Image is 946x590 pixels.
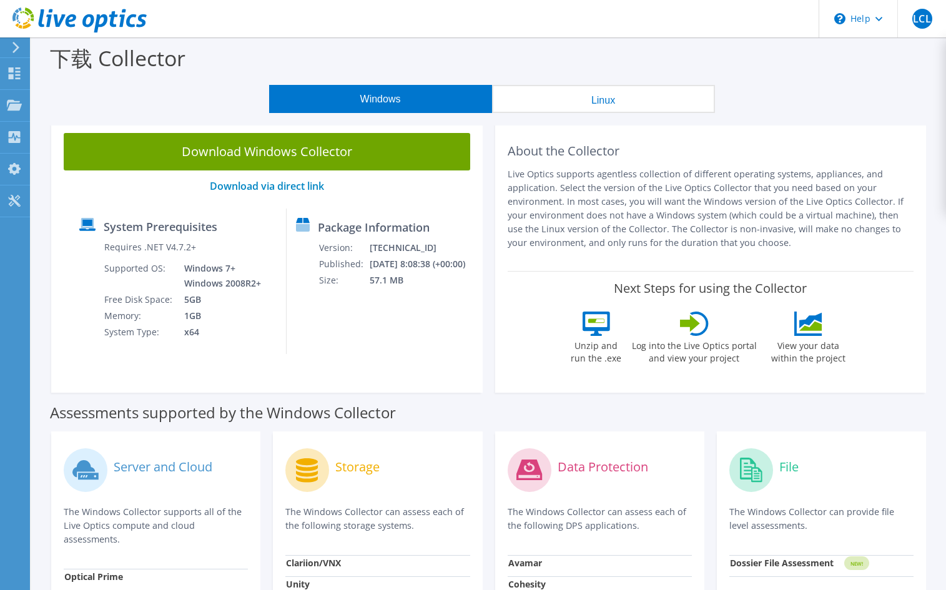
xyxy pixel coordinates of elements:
strong: Cohesity [508,578,546,590]
strong: Avamar [508,557,542,569]
td: System Type: [104,324,175,340]
td: Size: [318,272,369,288]
h2: About the Collector [508,144,914,159]
td: [DATE] 8:08:38 (+00:00) [369,256,477,272]
label: Data Protection [558,461,648,473]
td: 5GB [175,292,264,308]
button: Linux [492,85,715,113]
label: File [779,461,799,473]
span: LCL [912,9,932,29]
label: 下载 Collector [50,44,185,72]
td: [TECHNICAL_ID] [369,240,477,256]
td: Windows 7+ Windows 2008R2+ [175,260,264,292]
strong: Dossier File Assessment [730,557,834,569]
label: Unzip and run the .exe [568,336,625,365]
tspan: NEW! [850,560,862,567]
label: Next Steps for using the Collector [614,281,807,296]
td: Memory: [104,308,175,324]
td: 57.1 MB [369,272,477,288]
label: Server and Cloud [114,461,212,473]
a: Download via direct link [210,179,324,193]
label: Package Information [318,221,430,234]
strong: Clariion/VNX [286,557,341,569]
label: Assessments supported by the Windows Collector [50,406,396,419]
td: Published: [318,256,369,272]
label: View your data within the project [764,336,854,365]
td: 1GB [175,308,264,324]
a: Download Windows Collector [64,133,470,170]
strong: Optical Prime [64,571,123,583]
button: Windows [269,85,492,113]
td: Free Disk Space: [104,292,175,308]
p: The Windows Collector can assess each of the following storage systems. [285,505,470,533]
td: x64 [175,324,264,340]
label: Log into the Live Optics portal and view your project [631,336,757,365]
p: The Windows Collector can provide file level assessments. [729,505,914,533]
svg: \n [834,13,845,24]
p: The Windows Collector can assess each of the following DPS applications. [508,505,692,533]
p: The Windows Collector supports all of the Live Optics compute and cloud assessments. [64,505,248,546]
label: Storage [335,461,380,473]
strong: Unity [286,578,310,590]
td: Version: [318,240,369,256]
p: Live Optics supports agentless collection of different operating systems, appliances, and applica... [508,167,914,250]
td: Supported OS: [104,260,175,292]
label: Requires .NET V4.7.2+ [104,241,196,253]
label: System Prerequisites [104,220,217,233]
